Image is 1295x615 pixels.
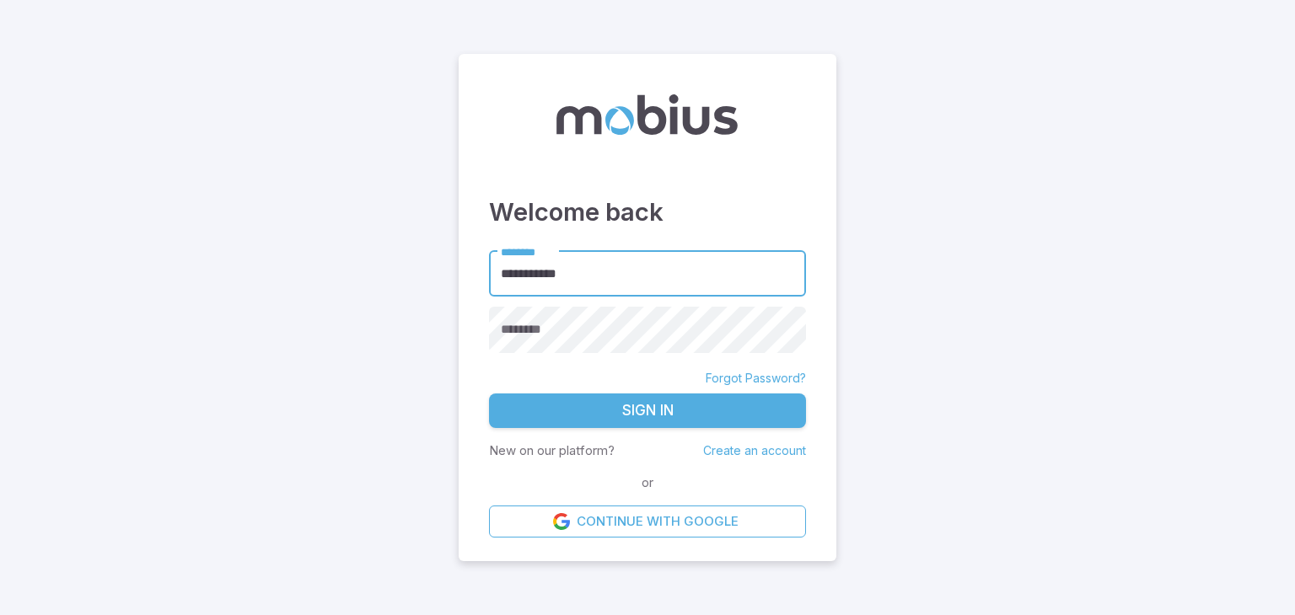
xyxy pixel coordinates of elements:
[489,194,806,231] h3: Welcome back
[489,441,615,460] p: New on our platform?
[703,443,806,457] a: Create an account
[706,370,806,387] a: Forgot Password?
[489,393,806,429] button: Sign In
[637,473,658,492] span: or
[489,505,806,537] a: Continue with Google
